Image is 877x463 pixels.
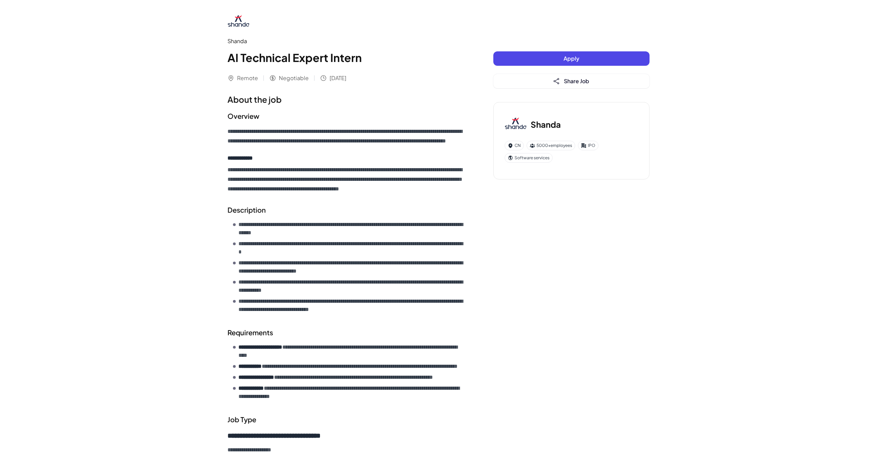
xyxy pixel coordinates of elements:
h1: AI Technical Expert Intern [227,49,466,66]
span: Negotiable [279,74,309,82]
button: Apply [493,51,650,66]
div: 5000+ employees [527,141,575,150]
span: Share Job [564,77,589,85]
img: Sh [227,11,249,33]
span: Apply [564,55,579,62]
div: IPO [578,141,598,150]
h1: About the job [227,93,466,105]
div: CN [505,141,524,150]
div: Shanda [227,37,466,45]
button: Share Job [493,74,650,88]
span: [DATE] [330,74,346,82]
div: Software services [505,153,553,163]
h2: Description [227,205,466,215]
h3: Shanda [531,118,561,130]
div: Job Type [227,414,466,425]
img: Sh [505,113,527,135]
h2: Requirements [227,327,466,338]
h2: Overview [227,111,466,121]
span: Remote [237,74,258,82]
